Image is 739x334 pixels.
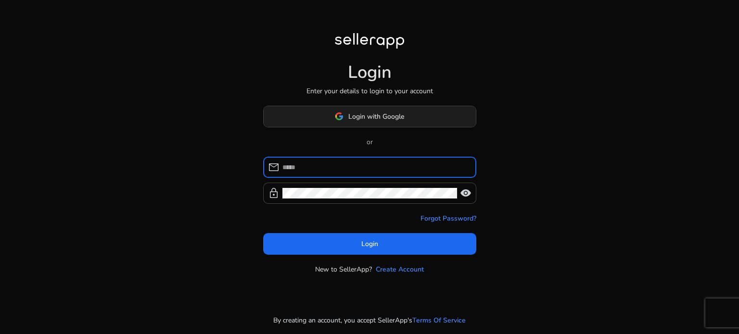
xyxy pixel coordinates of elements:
p: New to SellerApp? [315,264,372,274]
a: Create Account [376,264,424,274]
button: Login [263,233,476,255]
button: Login with Google [263,106,476,127]
span: mail [268,161,280,173]
span: visibility [460,187,471,199]
h1: Login [348,62,392,83]
p: or [263,137,476,147]
span: Login [361,239,378,249]
span: Login with Google [348,111,404,122]
span: lock [268,187,280,199]
a: Terms Of Service [412,315,466,325]
a: Forgot Password? [420,213,476,223]
img: google-logo.svg [335,112,344,121]
p: Enter your details to login to your account [306,86,433,96]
